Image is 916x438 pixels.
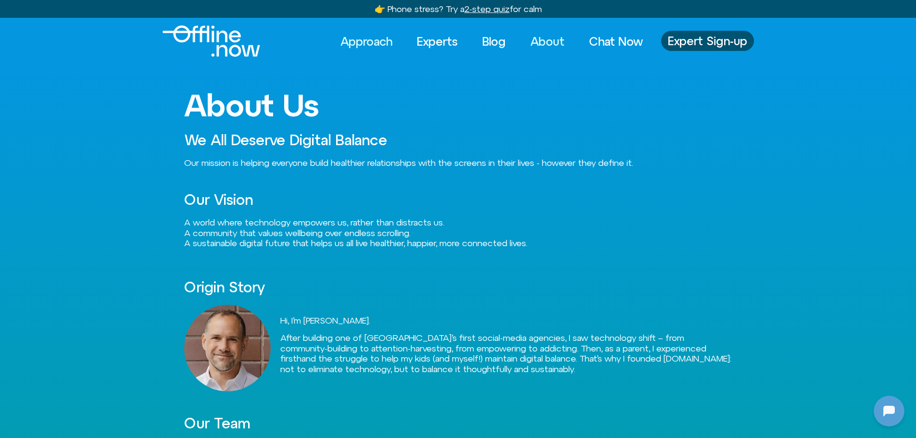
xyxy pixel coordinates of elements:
h2: We All Deserve Digital Balance [184,132,732,148]
u: 2-step quiz [464,4,510,14]
h2: Origin Story [184,279,732,295]
h2: Our Vision [184,192,732,208]
p: A world where technology empowers us, rather than distracts us. A community that values wellbeing... [184,217,732,249]
p: After building one of [GEOGRAPHIC_DATA]’s first social-media agencies, I saw technology shift – f... [280,333,732,374]
iframe: Botpress [874,396,904,426]
p: Hi, I’m [PERSON_NAME]. [280,315,732,326]
img: Eli Singer [184,305,271,391]
a: Blog [474,31,514,52]
a: Experts [408,31,466,52]
h1: About Us [184,88,732,122]
a: Expert Sign-up [661,31,754,51]
h2: Our Team [184,415,732,431]
span: Our mission is helping everyone build healthier relationships with the screens in their lives - h... [184,158,633,168]
a: Chat Now [580,31,652,52]
a: About [522,31,573,52]
a: Approach [332,31,401,52]
img: Offline.Now logo in white. Text of the words offline.now with a line going through the "O" [163,25,260,57]
a: 👉 Phone stress? Try a2-step quizfor calm [375,4,542,14]
nav: Menu [332,31,652,52]
div: Logo [163,25,244,57]
span: Expert Sign-up [668,35,747,47]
